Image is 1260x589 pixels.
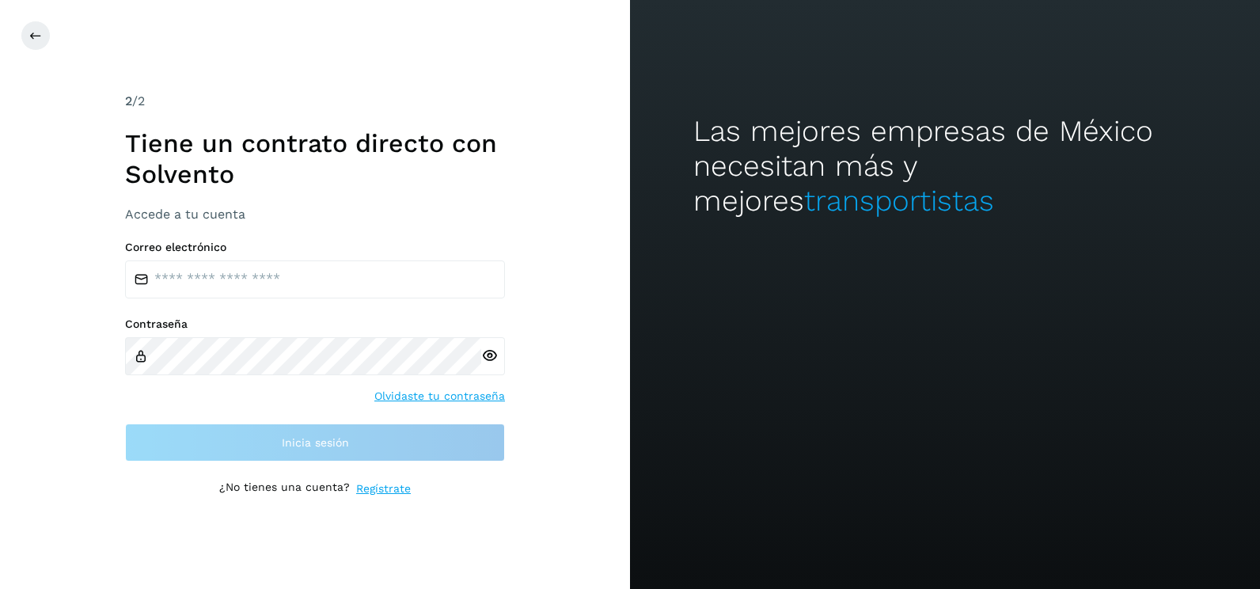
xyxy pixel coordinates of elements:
a: Olvidaste tu contraseña [374,388,505,405]
div: /2 [125,92,505,111]
h1: Tiene un contrato directo con Solvento [125,128,505,189]
a: Regístrate [356,481,411,497]
h2: Las mejores empresas de México necesitan más y mejores [693,114,1197,219]
span: transportistas [804,184,994,218]
label: Correo electrónico [125,241,505,254]
button: Inicia sesión [125,424,505,462]
p: ¿No tienes una cuenta? [219,481,350,497]
label: Contraseña [125,317,505,331]
span: Inicia sesión [282,437,349,448]
span: 2 [125,93,132,108]
h3: Accede a tu cuenta [125,207,505,222]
